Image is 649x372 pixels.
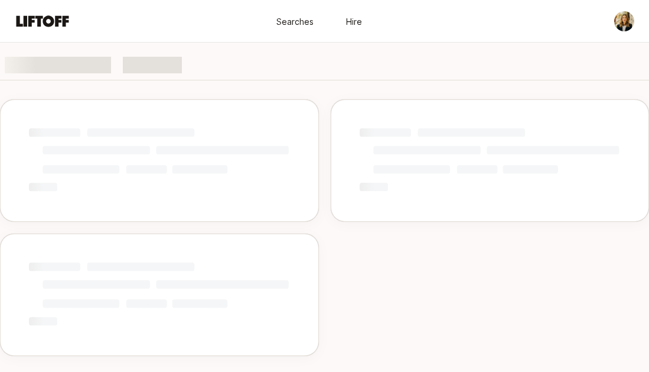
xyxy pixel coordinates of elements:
[325,10,384,32] a: Hire
[346,15,362,27] span: Hire
[614,11,635,32] button: Lauren Michaels
[266,10,325,32] a: Searches
[614,11,634,31] img: Lauren Michaels
[276,15,314,27] span: Searches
